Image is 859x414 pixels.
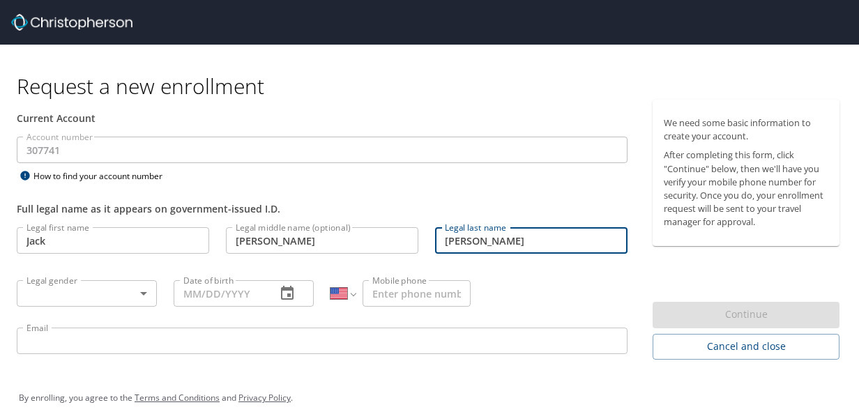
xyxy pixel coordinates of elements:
[11,14,132,31] img: cbt logo
[174,280,265,307] input: MM/DD/YYYY
[238,392,291,404] a: Privacy Policy
[17,111,628,125] div: Current Account
[17,72,851,100] h1: Request a new enrollment
[664,116,828,143] p: We need some basic information to create your account.
[17,201,628,216] div: Full legal name as it appears on government-issued I.D.
[653,334,839,360] button: Cancel and close
[17,167,191,185] div: How to find your account number
[664,148,828,229] p: After completing this form, click "Continue" below, then we'll have you verify your mobile phone ...
[664,338,828,355] span: Cancel and close
[363,280,471,307] input: Enter phone number
[17,280,157,307] div: ​
[135,392,220,404] a: Terms and Conditions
